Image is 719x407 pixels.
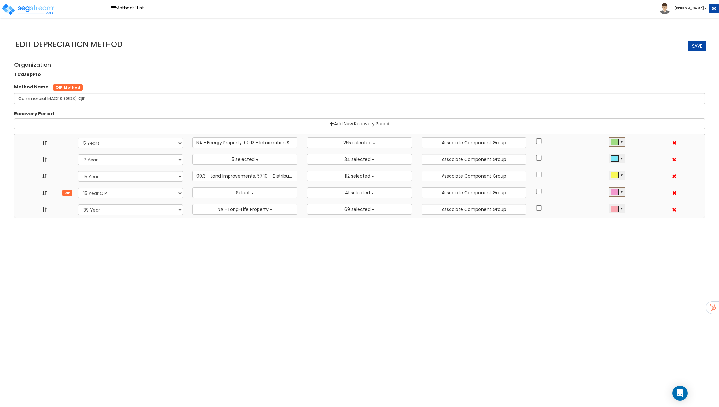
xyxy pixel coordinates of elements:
[344,206,371,212] span: 69 selected
[14,118,705,129] a: Add New Recovery Period
[422,137,527,148] button: Associate Component Group
[536,189,542,194] input: Set as default recovery period
[218,206,269,212] span: NA - Long-Life Property
[232,156,255,162] span: 5 selected
[1,3,54,16] img: logo_pro_r.png
[536,155,542,161] input: Set as default recovery period
[307,171,412,181] button: 112 selected
[422,204,527,215] button: Associate Component Group
[192,204,297,215] button: NA - Long-Life Property
[53,84,83,91] span: QIP Method
[345,189,370,196] span: 41 selected
[620,206,623,211] div: ▼
[345,173,370,179] span: 112 selected
[620,189,623,194] div: ▼
[620,155,623,161] div: ▼
[196,173,520,179] span: 00.3 - Land Improvements, 57.10 - Distributive Trades & Services - Billboard, Service Station Bui...
[422,187,527,198] button: Associate Component Group
[344,156,371,162] span: 34 selected
[16,40,706,48] h3: Edit Depreciation Method
[688,41,706,51] a: Save
[672,386,688,401] div: Open Intercom Messenger
[343,139,371,146] span: 255 selected
[536,172,542,177] input: Set as default recovery period
[536,138,542,144] input: Set as default recovery period
[192,171,297,181] button: 00.3 - Land Improvements, 57.10 - Distributive Trades & Services - Billboard, Service Station Bui...
[192,137,297,148] button: NA - Energy Property, 00.12 - Information Systems, 57.0 - Distributive Trades & Services
[659,3,670,14] img: avatar.png
[536,205,542,211] input: Set as default recovery period
[14,71,41,77] label: TaxDepPro
[62,190,72,196] span: QIP
[307,137,412,148] button: 255 selected
[192,187,297,198] button: Select
[192,154,297,165] button: 5 selected
[14,62,705,68] h4: Organization
[620,139,623,144] div: ▼
[422,154,527,165] button: Associate Component Group
[307,187,412,198] button: 41 selected
[620,172,623,177] div: ▼
[674,6,704,11] b: [PERSON_NAME]
[422,171,527,181] button: Associate Component Group
[14,84,48,90] label: Method Name
[307,204,412,215] button: 69 selected
[307,154,412,165] button: 34 selected
[196,139,387,146] span: NA - Energy Property, 00.12 - Information Systems, 57.0 - Distributive Trades & Services
[236,189,250,196] span: Select
[108,3,147,13] a: Methods' List
[14,110,54,117] label: Recovery Period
